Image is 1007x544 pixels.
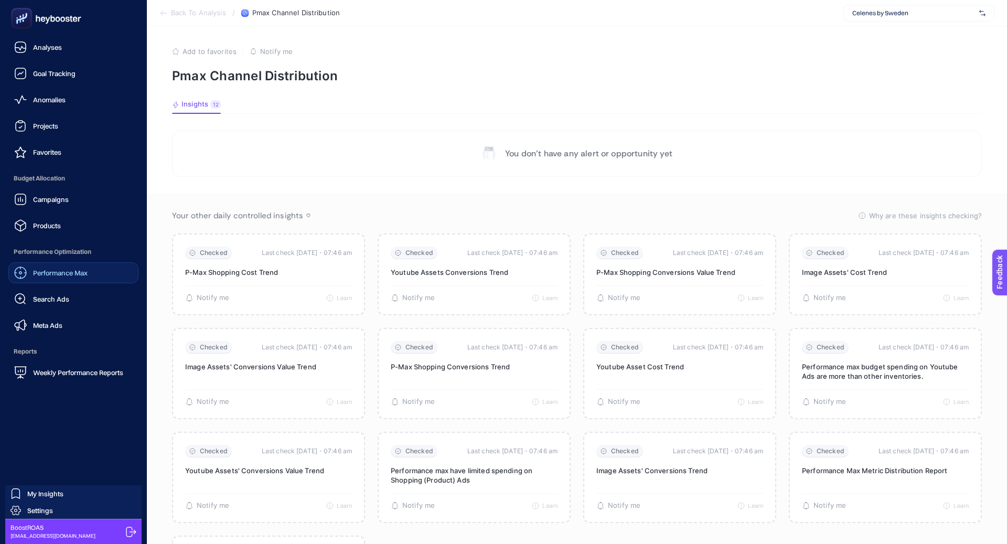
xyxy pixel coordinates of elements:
[813,398,846,406] span: Notify me
[183,47,237,56] span: Add to favorites
[673,248,763,258] time: Last check [DATE]・07:46 am
[954,294,969,302] span: Learn
[943,398,969,406] button: Learn
[6,3,40,12] span: Feedback
[673,342,763,353] time: Last check [DATE]・07:46 am
[232,8,235,17] span: /
[8,37,138,58] a: Analyses
[262,342,352,353] time: Last check [DATE]・07:46 am
[737,294,763,302] button: Learn
[596,398,640,406] button: Notify me
[532,398,558,406] button: Learn
[802,466,969,475] p: Performance Max Metric Distribution Report
[391,466,558,485] p: Performance max have limited spending on Shopping (Product) Ads
[879,342,969,353] time: Last check [DATE]・07:46 am
[172,47,237,56] button: Add to favorites
[596,502,640,510] button: Notify me
[748,398,763,406] span: Learn
[33,148,61,156] span: Favorites
[467,342,558,353] time: Last check [DATE]・07:46 am
[185,268,352,277] p: P-Max Shopping Cost Trend
[33,43,62,51] span: Analyses
[200,249,228,257] span: Checked
[260,47,293,56] span: Notify me
[171,9,226,17] span: Back To Analysis
[542,398,558,406] span: Learn
[172,210,303,221] span: Your other daily controlled insights
[391,362,558,371] p: P-Max Shopping Conversions Trend
[943,502,969,509] button: Learn
[185,294,229,302] button: Notify me
[542,502,558,509] span: Learn
[197,294,229,302] span: Notify me
[252,9,340,17] span: Pmax Channel Distribution
[852,9,975,17] span: Celenes by Sweden
[532,294,558,302] button: Learn
[596,268,763,277] p: P-Max Shopping Conversions Value Trend
[467,446,558,456] time: Last check [DATE]・07:46 am
[802,362,969,381] p: Performance max budget spending on Youtube Ads are more than other inventories.
[391,502,435,510] button: Notify me
[33,295,69,303] span: Search Ads
[869,210,982,221] span: Why are these insights checking?
[185,466,352,475] p: Youtube Assets' Conversions Value Trend
[27,489,63,498] span: My Insights
[8,115,138,136] a: Projects
[326,398,352,406] button: Learn
[979,8,985,18] img: svg%3e
[391,294,435,302] button: Notify me
[197,398,229,406] span: Notify me
[748,294,763,302] span: Learn
[262,248,352,258] time: Last check [DATE]・07:46 am
[813,502,846,510] span: Notify me
[326,502,352,509] button: Learn
[250,47,293,56] button: Notify me
[405,344,433,351] span: Checked
[802,398,846,406] button: Notify me
[185,398,229,406] button: Notify me
[33,195,69,204] span: Campaigns
[405,249,433,257] span: Checked
[673,446,763,456] time: Last check [DATE]・07:46 am
[611,447,639,455] span: Checked
[542,294,558,302] span: Learn
[608,294,640,302] span: Notify me
[8,215,138,236] a: Products
[185,362,352,371] p: Image Assets' Conversions Value Trend
[467,248,558,258] time: Last check [DATE]・07:46 am
[608,398,640,406] span: Notify me
[8,63,138,84] a: Goal Tracking
[181,100,208,109] span: Insights
[817,447,844,455] span: Checked
[33,269,88,277] span: Performance Max
[879,248,969,258] time: Last check [DATE]・07:46 am
[405,447,433,455] span: Checked
[954,398,969,406] span: Learn
[33,122,58,130] span: Projects
[8,262,138,283] a: Performance Max
[879,446,969,456] time: Last check [DATE]・07:46 am
[262,446,352,456] time: Last check [DATE]・07:46 am
[596,362,763,371] p: Youtube Asset Cost Trend
[172,68,982,83] p: Pmax Channel Distribution
[8,142,138,163] a: Favorites
[5,485,142,502] a: My Insights
[813,294,846,302] span: Notify me
[817,344,844,351] span: Checked
[608,502,640,510] span: Notify me
[611,249,639,257] span: Checked
[8,341,138,362] span: Reports
[10,524,95,532] span: BoostROAS
[737,502,763,509] button: Learn
[33,69,76,78] span: Goal Tracking
[611,344,639,351] span: Checked
[802,502,846,510] button: Notify me
[817,249,844,257] span: Checked
[391,268,558,277] p: Youtube Assets Conversions Trend
[210,100,221,109] div: 12
[8,241,138,262] span: Performance Optimization
[200,344,228,351] span: Checked
[5,502,142,519] a: Settings
[8,362,138,383] a: Weekly Performance Reports
[402,294,435,302] span: Notify me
